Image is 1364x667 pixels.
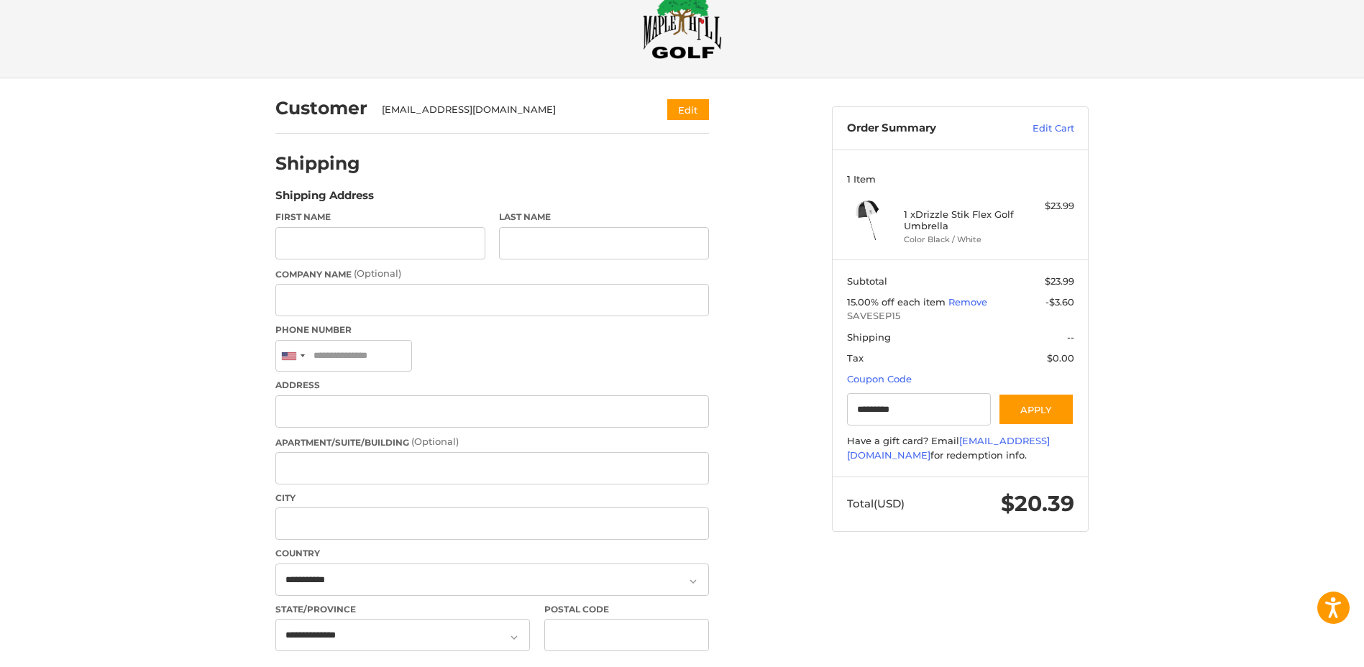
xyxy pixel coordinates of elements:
div: [EMAIL_ADDRESS][DOMAIN_NAME] [382,103,640,117]
span: SAVESEP15 [847,309,1074,323]
h2: Shipping [275,152,360,175]
label: Country [275,547,709,560]
a: Edit Cart [1002,121,1074,136]
span: -- [1067,331,1074,343]
span: Subtotal [847,275,887,287]
label: State/Province [275,603,530,616]
span: $23.99 [1045,275,1074,287]
h4: 1 x Drizzle Stik Flex Golf Umbrella [904,208,1014,232]
li: Color Black / White [904,234,1014,246]
label: Postal Code [544,603,710,616]
label: First Name [275,211,485,224]
div: Have a gift card? Email for redemption info. [847,434,1074,462]
button: Apply [998,393,1074,425]
span: -$3.60 [1045,296,1074,308]
label: Company Name [275,267,709,281]
a: Remove [948,296,987,308]
h3: Order Summary [847,121,1002,136]
span: Shipping [847,331,891,343]
h2: Customer [275,97,367,119]
small: (Optional) [354,267,401,279]
a: [EMAIL_ADDRESS][DOMAIN_NAME] [847,435,1050,461]
span: $0.00 [1047,352,1074,364]
button: Edit [667,99,709,120]
legend: Shipping Address [275,188,374,211]
label: Address [275,379,709,392]
a: Coupon Code [847,373,912,385]
span: Total (USD) [847,497,905,510]
label: Phone Number [275,323,709,336]
input: Gift Certificate or Coupon Code [847,393,992,425]
div: $23.99 [1017,199,1074,213]
label: City [275,492,709,505]
label: Last Name [499,211,709,224]
label: Apartment/Suite/Building [275,435,709,449]
iframe: Google Customer Reviews [1245,628,1364,667]
div: United States: +1 [276,341,309,372]
small: (Optional) [411,436,459,447]
span: Tax [847,352,864,364]
h3: 1 Item [847,173,1074,185]
span: 15.00% off each item [847,296,948,308]
span: $20.39 [1001,490,1074,517]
